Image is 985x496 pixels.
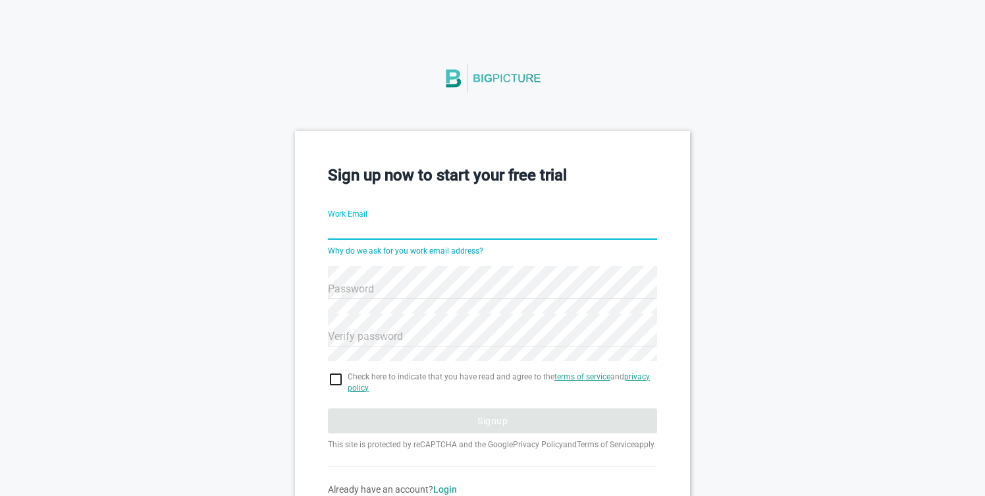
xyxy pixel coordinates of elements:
a: Login [433,484,457,495]
h3: Sign up now to start your free trial [328,164,657,186]
a: privacy policy [348,372,650,393]
a: Privacy Policy [513,440,563,449]
a: Terms of Service [577,440,635,449]
p: This site is protected by reCAPTCHA and the Google and apply. [328,439,657,451]
div: Already have an account? [328,483,657,496]
a: Why do we ask for you work email address? [328,246,483,256]
button: Signup [328,408,657,433]
a: terms of service [554,372,610,381]
img: BigPicture [443,51,542,106]
span: Check here to indicate that you have read and agree to the and [348,372,657,394]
